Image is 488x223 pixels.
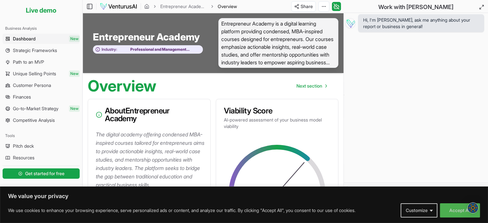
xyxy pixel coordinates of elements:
[3,80,80,90] a: Customer Persona
[3,92,80,102] a: Finances
[378,3,453,12] h2: Work with [PERSON_NAME]
[13,143,34,149] span: Pitch deck
[301,3,313,10] span: Share
[8,207,355,214] p: We use cookies to enhance your browsing experience, serve personalized ads or content, and analyz...
[296,83,322,89] span: Next section
[13,47,57,54] span: Strategic Frameworks
[3,103,80,114] a: Go-to-Market StrategyNew
[102,47,117,52] span: Industry:
[144,3,237,10] nav: breadcrumb
[3,45,80,56] a: Strategic Frameworks
[69,36,80,42] span: New
[13,36,35,42] span: Dashboard
[13,59,44,65] span: Path to an MVP
[3,34,80,44] a: DashboardNew
[25,170,65,177] span: Get started for free
[440,203,480,218] button: Accept All
[3,153,80,163] a: Resources
[13,105,58,112] span: Go-to-Market Strategy
[96,130,205,189] p: The digital academy offering condensed MBA-inspired courses tailored for entrepreneurs aims to pr...
[3,168,80,179] button: Get started for free
[93,45,203,54] button: Industry:Professional and Management Development Training
[117,47,199,52] span: Professional and Management Development Training
[291,1,316,12] button: Share
[3,57,80,67] a: Path to an MVP
[8,192,480,200] p: We value your privacy
[69,105,80,112] span: New
[291,80,332,92] a: Go to next page
[96,107,203,122] h3: About Entrepreneur Academy
[218,18,339,68] span: Entrepreneur Academy is a digital learning platform providing condensed, MBA-inspired courses des...
[13,82,51,89] span: Customer Persona
[13,117,55,123] span: Competitive Analysis
[3,131,80,141] div: Tools
[160,3,207,10] a: Entrepreneur Academy
[224,117,331,130] p: AI-powered assessment of your business model viability
[401,203,437,218] button: Customize
[291,80,332,92] nav: pagination
[224,107,331,115] h3: Viability Score
[13,94,31,100] span: Finances
[13,154,35,161] span: Resources
[3,23,80,34] div: Business Analysis
[363,17,479,30] span: Hi, I'm [PERSON_NAME], ask me anything about your report or business in general!
[3,141,80,151] a: Pitch deck
[3,167,80,180] a: Get started for free
[88,78,156,94] h1: Overview
[345,18,355,28] img: Vera
[3,115,80,125] a: Competitive Analysis
[69,70,80,77] span: New
[218,3,237,10] span: Overview
[13,70,56,77] span: Unique Selling Points
[3,69,80,79] a: Unique Selling PointsNew
[100,3,137,10] img: logo
[93,31,200,43] span: Entrepreneur Academy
